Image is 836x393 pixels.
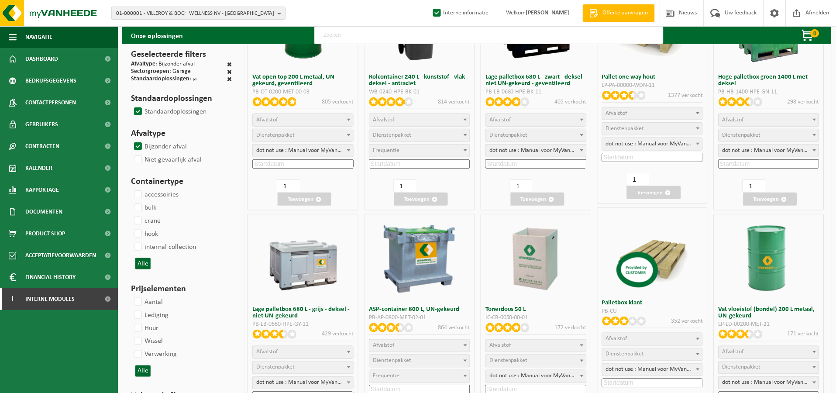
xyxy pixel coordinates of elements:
[314,27,664,44] input: Zoeken
[25,266,76,288] span: Financial History
[252,89,353,95] div: PB-OT-0200-MET-00-03
[489,342,511,349] span: Afvalstof
[322,97,354,107] p: 805 verkocht
[485,159,586,169] input: Startdatum
[719,377,819,389] span: dot not use : Manual voor MyVanheede
[122,27,192,44] h2: Onze oplossingen
[602,74,703,80] h3: Pallet one way hout
[555,97,587,107] p: 405 verkocht
[382,221,457,295] img: PB-AP-0800-MET-02-01
[627,186,681,199] button: Toevoegen
[602,83,703,89] div: LP-PA-00000-WDN-11
[322,330,354,339] p: 429 verkocht
[602,308,703,314] div: PB-CU
[369,315,470,321] div: PB-AP-0800-MET-02-01
[135,365,151,377] button: Alle
[485,144,586,157] span: dot not use : Manual voor MyVanheede
[25,245,96,266] span: Acceptatievoorwaarden
[277,179,300,193] input: 1
[616,214,690,289] img: PB-CU
[671,317,703,326] p: 352 verkocht
[438,323,470,332] p: 864 verkocht
[606,351,644,358] span: Dienstenpakket
[373,132,411,138] span: Dienstenpakket
[486,370,586,383] span: dot not use : Manual voor MyVanheede
[132,140,187,153] label: Bijzonder afval
[743,193,797,206] button: Toevoegen
[369,306,470,313] h3: ASP-container 800 L, UN-gekeurd
[132,335,163,348] label: Wissel
[601,9,650,17] span: Offerte aanvragen
[732,221,806,295] img: LP-LD-00200-MET-21
[485,306,586,313] h3: Tonerdoos 50 L
[489,117,511,123] span: Afvalstof
[131,76,197,83] div: : ja
[719,306,819,319] h3: Vat vloeistof (bondel) 200 L metaal, UN-gekeurd
[489,358,528,364] span: Dienstenpakket
[485,315,586,321] div: IC-CB-0050-00-01
[132,153,202,166] label: Niet gevaarlijk afval
[9,288,17,310] span: I
[394,193,448,206] button: Toevoegen
[131,92,232,105] h3: Standaardoplossingen
[132,241,196,254] label: internal collection
[626,173,649,186] input: 1
[602,138,702,150] span: dot not use : Manual voor MyVanheede
[511,193,564,206] button: Toevoegen
[722,132,761,138] span: Dienstenpakket
[489,132,528,138] span: Dienstenpakket
[131,61,155,67] span: Afvaltype
[499,221,573,295] img: IC-CB-0050-00-01
[25,179,59,201] span: Rapportage
[722,349,744,355] span: Afvalstof
[606,336,627,342] span: Afvalstof
[252,321,353,327] div: PB-LB-0680-HPE-GY-11
[252,306,353,319] h3: Lage palletbox 680 L - grijs - deksel - niet UN-gekeurd
[132,228,158,241] label: hook
[743,179,766,193] input: 1
[131,48,232,61] h3: Geselecteerde filters
[788,97,819,107] p: 298 verkocht
[606,125,644,132] span: Dienstenpakket
[722,364,761,371] span: Dienstenpakket
[116,7,274,20] span: 01-000001 - VILLEROY & BOCH WELLNESS NV - [GEOGRAPHIC_DATA]
[602,379,703,388] input: Startdatum
[252,376,353,390] span: dot not use : Manual voor MyVanheede
[602,153,703,162] input: Startdatum
[252,74,353,87] h3: Vat open top 200 L metaal, UN-gekeurd, geventileerd
[393,179,416,193] input: 1
[373,358,411,364] span: Dienstenpakket
[369,74,470,87] h3: Rolcontainer 240 L - kunststof - vlak deksel - antraciet
[132,309,169,322] label: Lediging
[256,364,295,371] span: Dienstenpakket
[252,144,353,157] span: dot not use : Manual voor MyVanheede
[132,322,158,335] label: Huur
[132,188,179,201] label: accessoiries
[373,342,394,349] span: Afvalstof
[722,117,744,123] span: Afvalstof
[485,74,586,87] h3: Lage palletbox 680 L - zwart - deksel - niet UN-gekeurd - geventileerd
[719,321,819,327] div: LP-LD-00200-MET-21
[602,138,703,151] span: dot not use : Manual voor MyVanheede
[583,4,655,22] a: Offerte aanvragen
[373,147,399,154] span: Frequentie
[788,330,819,339] p: 171 verkocht
[719,89,819,95] div: PB-HB-1400-HPE-GN-11
[668,91,703,100] p: 1377 verkocht
[253,377,353,389] span: dot not use : Manual voor MyVanheede
[811,29,819,38] span: 0
[131,69,191,76] div: : Garage
[131,283,232,296] h3: Prijselementen
[485,89,586,95] div: PB-LB-0680-HPE-BK-11
[132,201,156,214] label: bulk
[510,179,533,193] input: 1
[486,145,586,157] span: dot not use : Manual voor MyVanheede
[256,132,295,138] span: Dienstenpakket
[132,105,206,118] label: Standaardoplossingen
[25,288,75,310] span: Interne modules
[787,27,831,44] button: 0
[25,26,52,48] span: Navigatie
[25,70,76,92] span: Bedrijfsgegevens
[526,10,570,16] strong: [PERSON_NAME]
[373,373,399,379] span: Frequentie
